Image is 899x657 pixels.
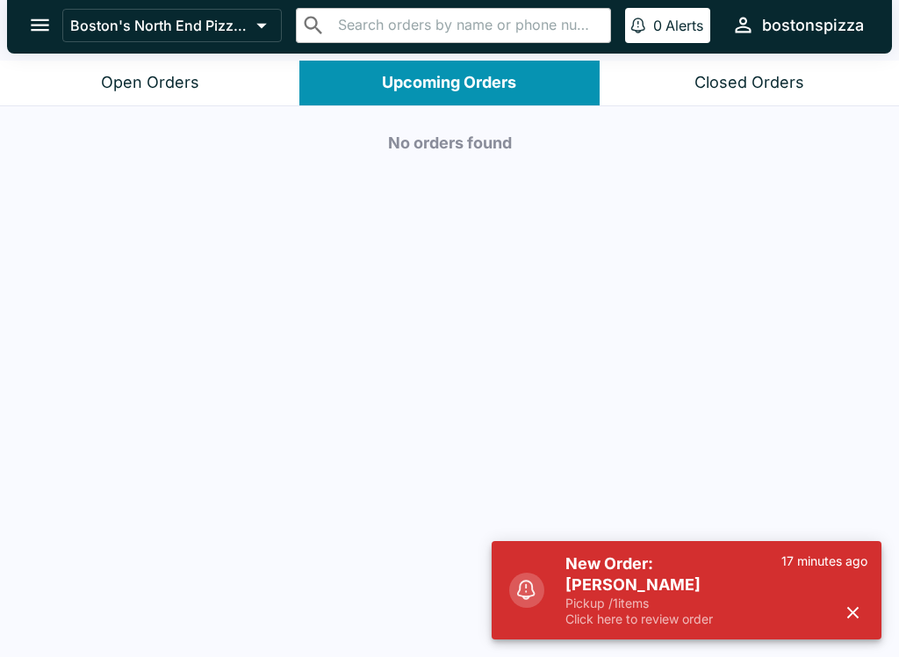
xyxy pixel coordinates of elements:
[565,611,781,627] p: Click here to review order
[62,9,282,42] button: Boston's North End Pizza Bakery
[694,73,804,93] div: Closed Orders
[18,3,62,47] button: open drawer
[70,17,249,34] p: Boston's North End Pizza Bakery
[565,596,781,611] p: Pickup / 1 items
[781,553,867,569] p: 17 minutes ago
[665,17,703,34] p: Alerts
[382,73,516,93] div: Upcoming Orders
[762,15,864,36] div: bostonspizza
[333,13,603,38] input: Search orders by name or phone number
[101,73,199,93] div: Open Orders
[565,553,781,596] h5: New Order: [PERSON_NAME]
[724,6,871,44] button: bostonspizza
[653,17,662,34] p: 0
